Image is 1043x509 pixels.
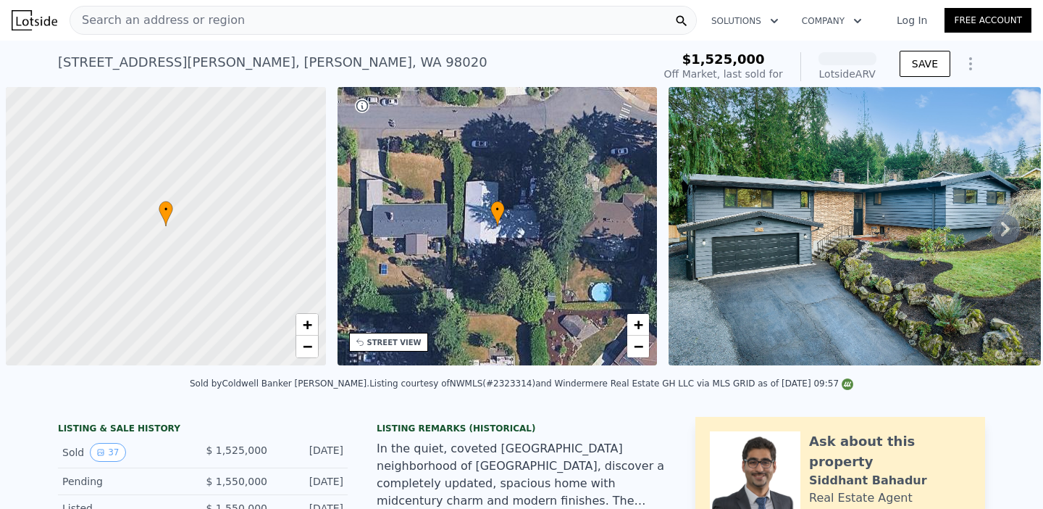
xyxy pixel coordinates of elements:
[809,431,971,472] div: Ask about this property
[879,13,944,28] a: Log In
[58,423,348,437] div: LISTING & SALE HISTORY
[664,67,783,81] div: Off Market, last sold for
[279,443,343,462] div: [DATE]
[809,489,913,507] div: Real Estate Agent
[279,474,343,489] div: [DATE]
[377,423,666,434] div: Listing Remarks (Historical)
[302,337,311,355] span: −
[634,337,643,355] span: −
[669,87,1041,365] img: Sale: 127226335 Parcel: 103665551
[90,443,125,462] button: View historical data
[700,8,790,34] button: Solutions
[367,337,422,348] div: STREET VIEW
[206,476,267,487] span: $ 1,550,000
[490,203,505,216] span: •
[627,314,649,336] a: Zoom in
[190,378,369,389] div: Sold by Coldwell Banker [PERSON_NAME] .
[58,52,487,73] div: [STREET_ADDRESS][PERSON_NAME] , [PERSON_NAME] , WA 98020
[159,201,173,226] div: •
[682,51,765,67] span: $1,525,000
[627,336,649,357] a: Zoom out
[296,314,318,336] a: Zoom in
[12,10,57,30] img: Lotside
[369,378,853,389] div: Listing courtesy of NWMLS (#2323314) and Windermere Real Estate GH LLC via MLS GRID as of [DATE] ...
[70,12,245,29] span: Search an address or region
[490,201,505,226] div: •
[296,336,318,357] a: Zoom out
[790,8,874,34] button: Company
[900,51,950,77] button: SAVE
[944,8,1031,33] a: Free Account
[956,49,985,78] button: Show Options
[809,472,927,489] div: Siddhant Bahadur
[842,378,853,390] img: NWMLS Logo
[206,444,267,456] span: $ 1,525,000
[818,67,876,81] div: Lotside ARV
[62,443,191,462] div: Sold
[302,315,311,334] span: +
[634,315,643,334] span: +
[62,474,191,489] div: Pending
[159,203,173,216] span: •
